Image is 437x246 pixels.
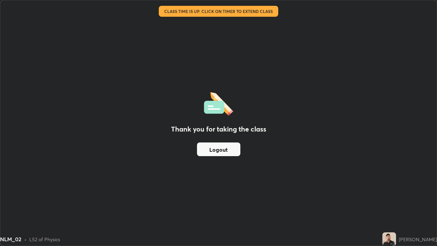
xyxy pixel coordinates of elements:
button: Logout [197,142,240,156]
div: L52 of Physics [29,236,60,243]
h2: Thank you for taking the class [171,124,266,134]
div: • [24,236,27,243]
div: [PERSON_NAME] [399,236,437,243]
img: 5053460a6f39493ea28443445799e426.jpg [382,232,396,246]
img: offlineFeedback.1438e8b3.svg [204,90,233,116]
